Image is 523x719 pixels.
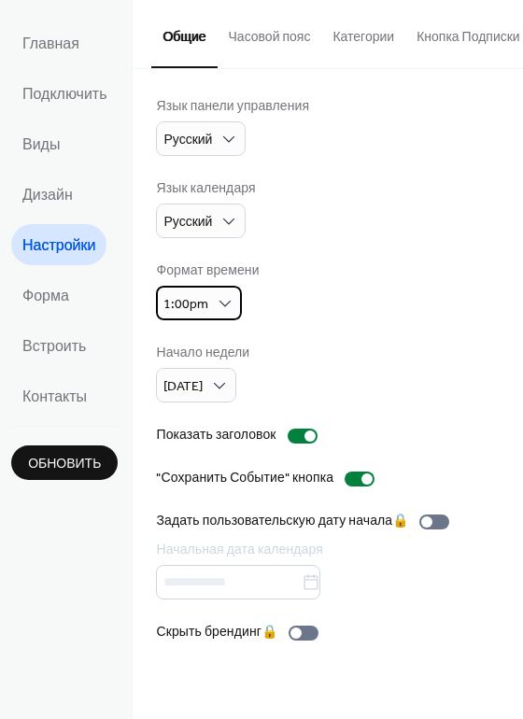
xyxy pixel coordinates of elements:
span: Русский [163,210,212,235]
a: Подключить [11,73,118,114]
span: 1:00pm [163,292,208,317]
span: [DATE] [163,374,203,400]
span: Встроить [22,332,86,362]
a: Виды [11,123,71,164]
a: Форма [11,275,80,316]
a: Главная [11,22,91,63]
div: Начало недели [156,344,249,363]
span: Форма [22,282,69,312]
a: Настройки [11,224,106,265]
span: Обновить [28,455,101,474]
span: Подключить [22,80,106,110]
span: Контакты [22,383,87,413]
span: Русский [163,128,212,153]
span: Главная [22,30,79,60]
div: Формат времени [156,261,259,281]
div: Язык календаря [156,179,255,199]
button: Обновить [11,445,118,480]
span: Настройки [22,232,95,261]
a: Встроить [11,325,97,366]
span: Виды [22,131,60,161]
div: Показать заголовок [156,426,276,445]
div: "Сохранить Событие" кнопка [156,469,333,488]
a: Контакты [11,375,98,416]
span: Дизайн [22,181,73,211]
div: Язык панели управления [156,97,309,117]
a: Дизайн [11,174,84,215]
